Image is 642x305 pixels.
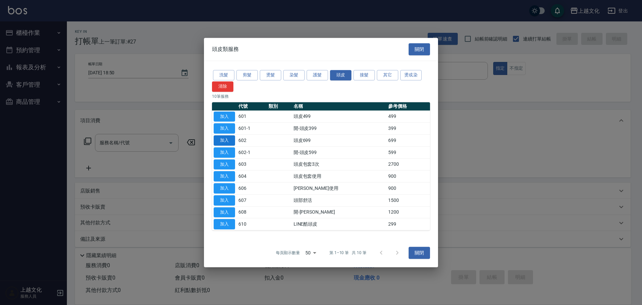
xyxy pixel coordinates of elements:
button: 染髮 [283,70,305,80]
td: 頭皮包套3次 [292,158,387,170]
td: 900 [387,170,430,182]
button: 頭皮 [330,70,351,80]
button: 燙髮 [260,70,281,80]
button: 洗髮 [213,70,234,80]
button: 關閉 [409,247,430,259]
td: 602-1 [237,146,267,158]
th: 名稱 [292,102,387,111]
p: 10 筆服務 [212,93,430,99]
td: 頭皮499 [292,110,387,123]
td: 499 [387,110,430,123]
td: 599 [387,146,430,158]
td: 2700 [387,158,430,170]
td: 606 [237,182,267,195]
th: 參考價格 [387,102,430,111]
span: 頭皮類服務 [212,46,239,53]
button: 加入 [214,207,235,218]
button: 加入 [214,219,235,229]
td: 頭皮699 [292,135,387,147]
td: 1500 [387,194,430,206]
td: [PERSON_NAME]使用 [292,182,387,195]
th: 類別 [267,102,292,111]
td: 610 [237,218,267,230]
td: 699 [387,135,430,147]
td: 399 [387,123,430,135]
button: 加入 [214,123,235,134]
div: 50 [303,244,319,262]
button: 加入 [214,135,235,146]
td: 607 [237,194,267,206]
td: LINE酷頭皮 [292,218,387,230]
td: 開-[PERSON_NAME] [292,206,387,218]
button: 加入 [214,171,235,181]
button: 其它 [377,70,398,80]
td: 開-頭皮399 [292,123,387,135]
button: 燙或染 [400,70,422,80]
button: 剪髮 [236,70,258,80]
p: 第 1–10 筆 共 10 筆 [329,250,366,256]
button: 加入 [214,183,235,194]
td: 601-1 [237,123,267,135]
p: 每頁顯示數量 [276,250,300,256]
th: 代號 [237,102,267,111]
td: 608 [237,206,267,218]
td: 開-頭皮599 [292,146,387,158]
button: 加入 [214,159,235,170]
td: 603 [237,158,267,170]
button: 加入 [214,147,235,158]
td: 頭皮包套使用 [292,170,387,182]
button: 加入 [214,111,235,122]
button: 關閉 [409,43,430,56]
td: 299 [387,218,430,230]
button: 護髮 [307,70,328,80]
td: 頭部舒活 [292,194,387,206]
td: 1200 [387,206,430,218]
button: 接髮 [353,70,375,80]
td: 604 [237,170,267,182]
td: 602 [237,135,267,147]
td: 900 [387,182,430,195]
td: 601 [237,110,267,123]
button: 清除 [212,81,233,92]
button: 加入 [214,195,235,206]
